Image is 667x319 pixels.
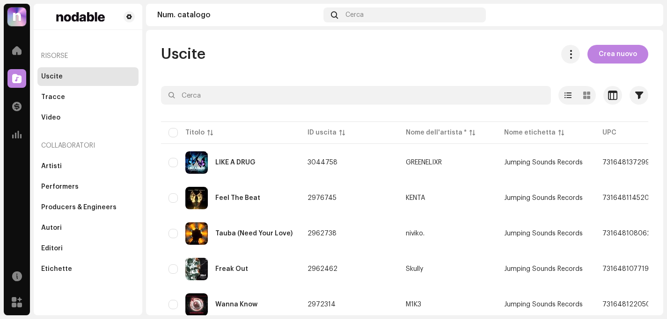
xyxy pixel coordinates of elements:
input: Cerca [161,86,551,105]
span: KENTA [406,195,489,201]
div: Tracce [41,93,65,101]
span: Cerca [345,11,364,19]
img: e5206662-e8fc-4bed-83ae-b84e1b14c6d4 [637,7,652,22]
div: KENTA [406,195,425,201]
span: 7316481372998 [602,159,654,166]
div: niviko. [406,230,425,237]
span: Skully [406,266,489,272]
span: 7316481077190 [602,266,653,272]
img: d0e48e02-19da-40fe-ae8d-fbdbfd03a5e3 [185,222,208,245]
span: 2962462 [308,266,337,272]
div: ID uscita [308,128,337,137]
div: LIKE A DRUG [215,159,255,166]
re-a-nav-header: Risorse [37,45,139,67]
div: Nome etichetta [504,128,556,137]
span: 2972314 [308,301,336,308]
div: Uscite [41,73,63,80]
div: Autori [41,224,62,232]
img: 015a850f-67cb-44ef-aa48-7f62f84139c8 [185,258,208,280]
button: Crea nuovo [587,45,648,64]
re-m-nav-item: Artisti [37,157,139,176]
span: Jumping Sounds Records [504,301,583,308]
span: M1K3 [406,301,489,308]
re-a-nav-header: Collaboratori [37,135,139,157]
span: niviko. [406,230,489,237]
span: Jumping Sounds Records [504,195,583,201]
span: GREENELIXR [406,159,489,166]
div: Video [41,114,60,121]
span: 7316481080626 [602,230,655,237]
span: Crea nuovo [599,45,637,64]
img: 8ecfa496-a9e0-49a7-86cf-71996d7883c1 [185,151,208,174]
img: 76c24b47-aeef-4864-ac4f-cb296f729043 [41,11,120,22]
re-m-nav-item: Editori [37,239,139,258]
re-m-nav-item: Uscite [37,67,139,86]
re-m-nav-item: Autori [37,219,139,237]
span: Jumping Sounds Records [504,266,583,272]
re-m-nav-item: Etichette [37,260,139,278]
div: Num. catalogo [157,11,320,19]
div: Freak Out [215,266,248,272]
re-m-nav-item: Performers [37,177,139,196]
span: Uscite [161,45,205,64]
div: Tauba (Need Your Love) [215,230,293,237]
div: Wanna Know [215,301,257,308]
div: Producers & Engineers [41,204,117,211]
span: 3044758 [308,159,337,166]
div: Feel The Beat [215,195,260,201]
span: Jumping Sounds Records [504,159,583,166]
re-m-nav-item: Video [37,108,139,127]
span: 7316481145202 [602,195,653,201]
img: 8e18038f-5fbb-45c9-bdae-6b9f52b06681 [185,187,208,209]
div: Editori [41,245,63,252]
span: 2976745 [308,195,337,201]
div: Artisti [41,163,62,170]
div: M1K3 [406,301,421,308]
div: Titolo [185,128,205,137]
div: GREENELIXR [406,159,442,166]
span: 2962738 [308,230,337,237]
img: b9d8eb5c-d0ac-422d-8b2c-f0c35b66e0b2 [185,293,208,316]
div: Performers [41,183,79,191]
div: Nome dell'artista * [406,128,467,137]
img: 39a81664-4ced-4598-a294-0293f18f6a76 [7,7,26,26]
re-m-nav-item: Tracce [37,88,139,106]
span: 7316481220503 [602,301,654,308]
div: Skully [406,266,423,272]
re-m-nav-item: Producers & Engineers [37,198,139,217]
span: Jumping Sounds Records [504,230,583,237]
div: Etichette [41,265,72,273]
